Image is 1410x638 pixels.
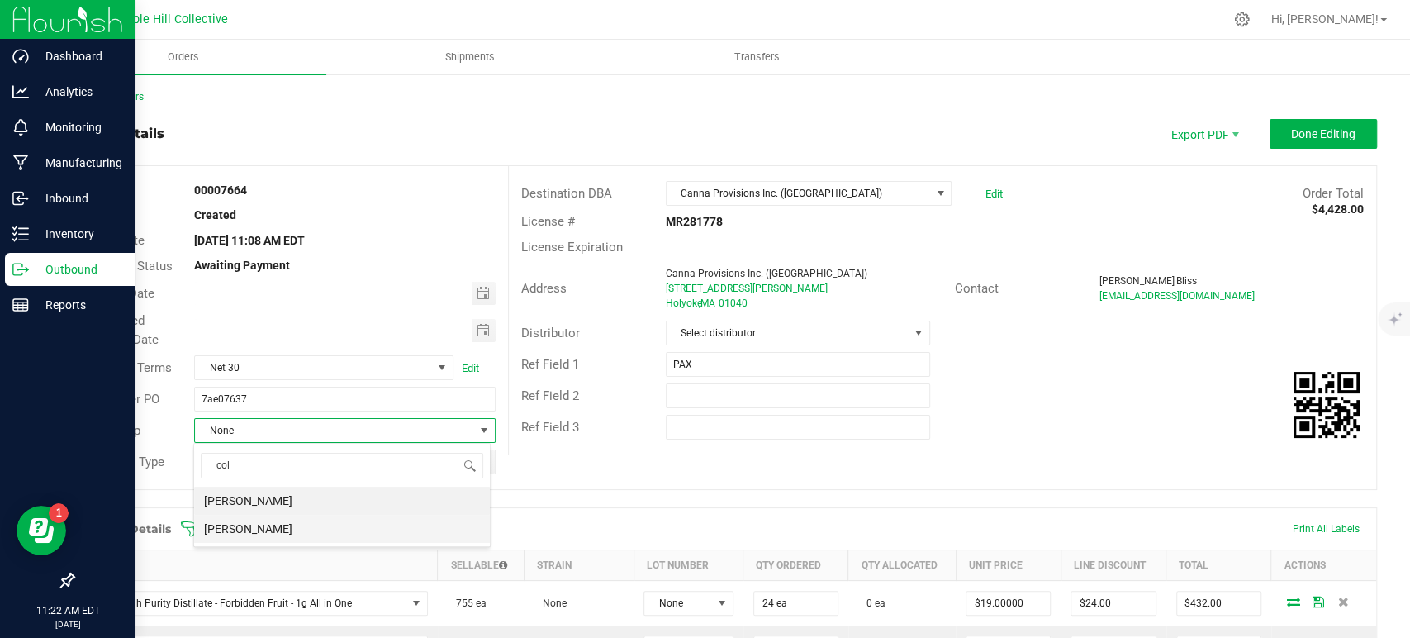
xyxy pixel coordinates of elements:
inline-svg: Reports [12,297,29,313]
p: 11:22 AM EDT [7,603,128,618]
input: 0 [1071,592,1155,615]
th: Qty Allocated [848,550,956,581]
span: License Expiration [521,240,623,255]
p: Inventory [29,224,128,244]
span: Address [521,281,567,296]
th: Qty Ordered [743,550,848,581]
inline-svg: Monitoring [12,119,29,136]
inline-svg: Outbound [12,261,29,278]
input: 0 [754,592,838,615]
th: Item [74,550,438,581]
span: Temple Hill Collective [109,12,228,26]
p: Manufacturing [29,153,128,173]
span: Toggle calendar [472,319,496,342]
iframe: Resource center unread badge [49,503,69,523]
span: None [534,598,567,609]
p: Analytics [29,82,128,102]
span: PAX High Purity Distillate - Forbidden Fruit - 1g All in One [85,592,406,615]
button: Done Editing [1270,119,1377,149]
img: Scan me! [1294,372,1360,438]
span: License # [521,214,575,229]
a: Orders [40,40,326,74]
span: Contact [955,281,999,296]
span: Transfers [711,50,801,64]
th: Sellable [438,550,525,581]
inline-svg: Analytics [12,83,29,100]
span: Ref Field 1 [521,357,579,372]
span: None [195,419,473,442]
a: Edit [985,188,1002,200]
strong: Awaiting Payment [194,259,290,272]
th: Strain [525,550,634,581]
span: Save Order Detail [1306,597,1331,607]
strong: [DATE] 11:08 AM EDT [194,234,305,247]
span: Delete Order Detail [1331,597,1355,607]
th: Unit Price [956,550,1061,581]
span: Bliss [1176,275,1197,287]
span: Select distributor [667,321,909,345]
span: Toggle calendar [472,282,496,305]
input: 0 [966,592,1050,615]
span: [PERSON_NAME] [1099,275,1175,287]
span: Canna Provisions Inc. ([GEOGRAPHIC_DATA]) [667,182,930,205]
span: , [699,298,700,309]
li: [PERSON_NAME] [194,515,490,543]
span: 0 ea [858,598,885,609]
qrcode: 00007664 [1294,372,1360,438]
a: Transfers [613,40,900,74]
li: Export PDF [1154,119,1253,149]
span: Orders [145,50,221,64]
span: Net 30 [195,356,432,379]
div: Manage settings [1232,12,1252,27]
iframe: Resource center [17,506,66,555]
span: 755 ea [448,598,487,609]
span: MA [700,298,715,309]
p: Dashboard [29,46,128,66]
span: Shipments [423,50,517,64]
span: Canna Provisions Inc. ([GEOGRAPHIC_DATA]) [666,268,867,279]
span: [STREET_ADDRESS][PERSON_NAME] [666,283,828,294]
strong: $4,428.00 [1312,202,1364,216]
th: Actions [1271,550,1376,581]
inline-svg: Inventory [12,226,29,242]
span: Holyoke [666,298,702,309]
p: [DATE] [7,618,128,631]
p: Inbound [29,188,128,208]
span: 01040 [719,298,748,309]
strong: 00007664 [194,183,247,197]
strong: Created [194,208,236,221]
inline-svg: Manufacturing [12,155,29,171]
li: [PERSON_NAME] [194,487,490,515]
input: 0 [1177,592,1260,615]
th: Total [1166,550,1271,581]
span: Done Editing [1291,127,1355,140]
a: Edit [462,362,479,374]
span: Destination DBA [521,186,612,201]
a: Shipments [326,40,613,74]
p: Outbound [29,259,128,279]
p: Reports [29,295,128,315]
th: Line Discount [1061,550,1166,581]
span: None [644,592,711,615]
span: Ref Field 3 [521,420,579,435]
span: Order Total [1303,186,1364,201]
th: Lot Number [634,550,743,581]
strong: MR281778 [666,215,723,228]
inline-svg: Dashboard [12,48,29,64]
span: Hi, [PERSON_NAME]! [1271,12,1379,26]
span: NO DATA FOUND [84,591,428,616]
span: Ref Field 2 [521,388,579,403]
p: Monitoring [29,117,128,137]
span: [EMAIL_ADDRESS][DOMAIN_NAME] [1099,290,1255,302]
inline-svg: Inbound [12,190,29,207]
span: Distributor [521,326,580,340]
